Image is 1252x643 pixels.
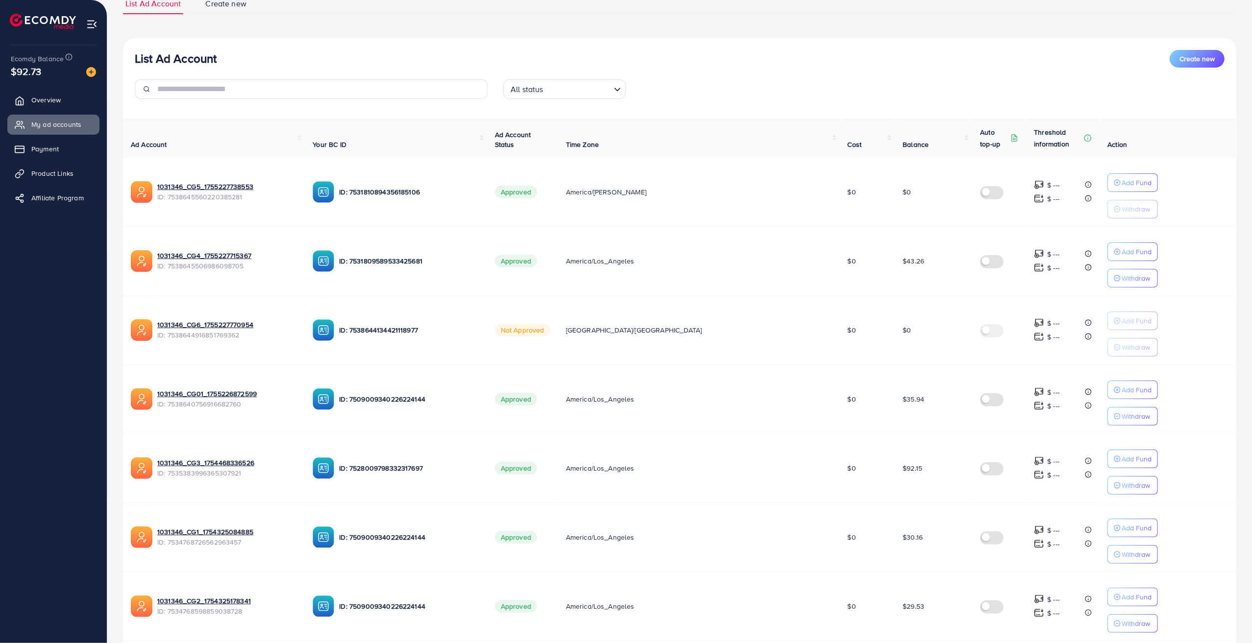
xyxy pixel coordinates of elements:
[1107,140,1127,149] span: Action
[1034,456,1044,466] img: top-up amount
[1034,332,1044,342] img: top-up amount
[10,14,76,29] a: logo
[1122,548,1150,560] p: Withdraw
[1047,469,1059,481] p: $ ---
[157,330,297,340] span: ID: 7538644916851769362
[157,182,253,191] a: 1031346_CG5_1755227738553
[1034,608,1044,618] img: top-up amount
[1034,180,1044,190] img: top-up amount
[1107,614,1158,633] button: Withdraw
[313,526,334,548] img: ic-ba-acc.ded83a64.svg
[339,324,479,336] p: ID: 7538644134421118977
[1047,607,1059,619] p: $ ---
[495,186,537,198] span: Approved
[848,463,856,473] span: $0
[1122,177,1152,189] p: Add Fund
[339,186,479,198] p: ID: 7531810894356185106
[566,532,635,542] span: America/Los_Angeles
[7,164,99,183] a: Product Links
[1107,588,1158,606] button: Add Fund
[903,394,924,404] span: $35.94
[157,192,297,202] span: ID: 7538645560220385281
[903,325,911,335] span: $0
[157,468,297,478] span: ID: 7535383996365307921
[86,67,96,77] img: image
[495,393,537,405] span: Approved
[1047,538,1059,550] p: $ ---
[903,601,924,611] span: $29.53
[1034,470,1044,480] img: top-up amount
[157,389,297,409] div: <span class='underline'>1031346_CG01_1755226872599</span></br>7538640756916682760
[7,139,99,159] a: Payment
[1210,599,1245,636] iframe: Chat
[1122,618,1150,629] p: Withdraw
[157,596,251,606] a: 1031346_CG2_1754325178341
[1034,318,1044,328] img: top-up amount
[157,537,297,547] span: ID: 7534768726562963457
[566,187,646,197] span: America/[PERSON_NAME]
[157,596,297,616] div: <span class='underline'>1031346_CG2_1754325178341</span></br>7534768598859038728
[131,250,152,272] img: ic-ads-acc.e4c84228.svg
[131,319,152,341] img: ic-ads-acc.e4c84228.svg
[339,462,479,474] p: ID: 7528009798332317697
[1122,315,1152,327] p: Add Fund
[313,140,346,149] span: Your BC ID
[1122,203,1150,215] p: Withdraw
[495,130,531,149] span: Ad Account Status
[157,458,297,478] div: <span class='underline'>1031346_CG3_1754468336526</span></br>7535383996365307921
[1034,262,1044,273] img: top-up amount
[1107,381,1158,399] button: Add Fund
[848,601,856,611] span: $0
[157,261,297,271] span: ID: 7538645506986098705
[1034,387,1044,397] img: top-up amount
[31,119,81,129] span: My ad accounts
[131,595,152,617] img: ic-ads-acc.e4c84228.svg
[7,188,99,208] a: Affiliate Program
[1122,453,1152,465] p: Add Fund
[1107,450,1158,468] button: Add Fund
[1034,594,1044,604] img: top-up amount
[1170,50,1225,68] button: Create new
[566,140,599,149] span: Time Zone
[509,82,545,96] span: All status
[1047,248,1059,260] p: $ ---
[1107,311,1158,330] button: Add Fund
[848,187,856,197] span: $0
[1107,476,1158,495] button: Withdraw
[1107,545,1158,564] button: Withdraw
[1122,410,1150,422] p: Withdraw
[11,54,64,64] span: Ecomdy Balance
[31,168,74,178] span: Product Links
[1107,519,1158,537] button: Add Fund
[131,457,152,479] img: ic-ads-acc.e4c84228.svg
[1107,200,1158,218] button: Withdraw
[903,532,923,542] span: $30.16
[313,595,334,617] img: ic-ba-acc.ded83a64.svg
[131,140,167,149] span: Ad Account
[1107,407,1158,426] button: Withdraw
[1122,479,1150,491] p: Withdraw
[566,325,702,335] span: [GEOGRAPHIC_DATA]/[GEOGRAPHIC_DATA]
[339,255,479,267] p: ID: 7531809589533425681
[157,320,297,340] div: <span class='underline'>1031346_CG6_1755227770954</span></br>7538644916851769362
[1122,522,1152,534] p: Add Fund
[157,399,297,409] span: ID: 7538640756916682760
[31,95,61,105] span: Overview
[1047,317,1059,329] p: $ ---
[313,457,334,479] img: ic-ba-acc.ded83a64.svg
[14,55,39,88] span: $92.73
[1047,193,1059,205] p: $ ---
[339,393,479,405] p: ID: 7509009340226224144
[7,115,99,134] a: My ad accounts
[903,463,922,473] span: $92.15
[31,144,59,154] span: Payment
[157,389,257,399] a: 1031346_CG01_1755226872599
[1122,272,1150,284] p: Withdraw
[566,256,635,266] span: America/Los_Angeles
[313,181,334,203] img: ic-ba-acc.ded83a64.svg
[339,531,479,543] p: ID: 7509009340226224144
[313,388,334,410] img: ic-ba-acc.ded83a64.svg
[31,193,84,203] span: Affiliate Program
[903,140,929,149] span: Balance
[495,462,537,475] span: Approved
